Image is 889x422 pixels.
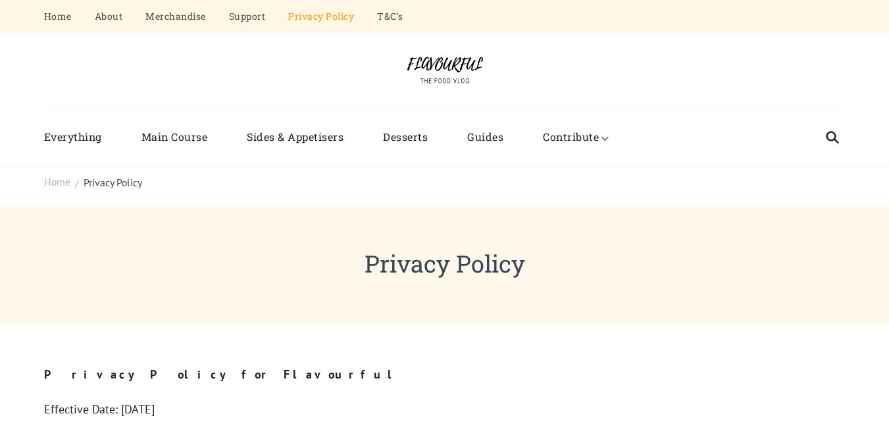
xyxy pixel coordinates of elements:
[122,120,228,154] a: Main Course
[523,120,619,154] a: Contribute
[363,120,447,154] a: Desserts
[44,120,122,154] a: Everything
[44,174,70,190] a: Home
[44,175,70,188] span: Home
[75,176,79,192] span: /
[44,246,846,281] h1: Privacy Policy
[227,120,363,154] a: Sides & Appetisers
[447,120,523,154] a: Guides
[44,367,401,382] strong: Privacy Policy for Flavourful
[44,398,846,420] p: Effective Date: [DATE]
[395,53,494,87] img: Flavourful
